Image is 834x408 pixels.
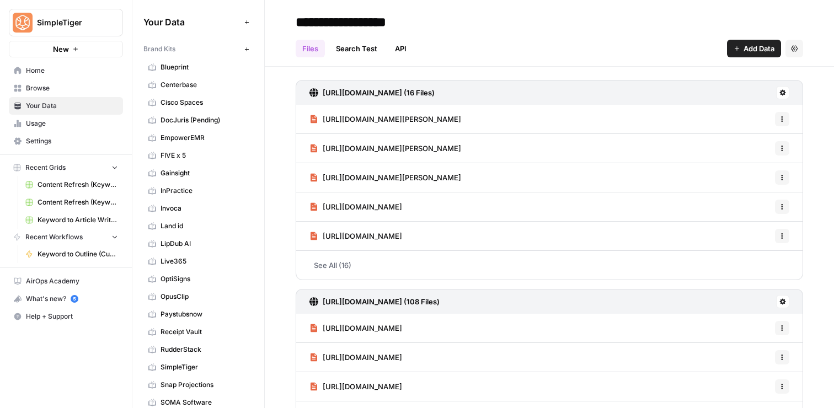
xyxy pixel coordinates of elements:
[161,327,248,337] span: Receipt Vault
[38,197,118,207] span: Content Refresh (Keyword -> Outline Recs)
[143,270,253,288] a: OptiSigns
[73,296,76,302] text: 5
[161,80,248,90] span: Centerbase
[26,136,118,146] span: Settings
[143,15,240,29] span: Your Data
[26,83,118,93] span: Browse
[143,341,253,358] a: RudderStack
[143,94,253,111] a: Cisco Spaces
[143,164,253,182] a: Gainsight
[37,17,104,28] span: SimpleTiger
[161,362,248,372] span: SimpleTiger
[161,345,248,355] span: RudderStack
[161,292,248,302] span: OpusClip
[161,186,248,196] span: InPractice
[161,398,248,407] span: SOMA Software
[25,163,66,173] span: Recent Grids
[9,62,123,79] a: Home
[161,62,248,72] span: Blueprint
[9,272,123,290] a: AirOps Academy
[161,309,248,319] span: Paystubsnow
[323,352,402,363] span: [URL][DOMAIN_NAME]
[329,40,384,57] a: Search Test
[309,80,435,105] a: [URL][DOMAIN_NAME] (16 Files)
[9,79,123,97] a: Browse
[38,215,118,225] span: Keyword to Article Writer (R-Z)
[13,13,33,33] img: SimpleTiger Logo
[143,288,253,305] a: OpusClip
[53,44,69,55] span: New
[161,133,248,143] span: EmpowerEMR
[744,43,774,54] span: Add Data
[161,98,248,108] span: Cisco Spaces
[20,211,123,229] a: Keyword to Article Writer (R-Z)
[26,66,118,76] span: Home
[161,256,248,266] span: Live365
[143,305,253,323] a: Paystubsnow
[161,221,248,231] span: Land id
[26,101,118,111] span: Your Data
[323,143,461,154] span: [URL][DOMAIN_NAME][PERSON_NAME]
[323,172,461,183] span: [URL][DOMAIN_NAME][PERSON_NAME]
[9,290,123,308] button: What's new? 5
[9,229,123,245] button: Recent Workflows
[20,176,123,194] a: Content Refresh (Keyword -> Outline Recs) (Copy)
[26,312,118,321] span: Help + Support
[9,9,123,36] button: Workspace: SimpleTiger
[38,249,118,259] span: Keyword to Outline (Current)
[161,203,248,213] span: Invoca
[161,274,248,284] span: OptiSigns
[161,115,248,125] span: DocJuris (Pending)
[38,180,118,190] span: Content Refresh (Keyword -> Outline Recs) (Copy)
[143,217,253,235] a: Land id
[323,381,402,392] span: [URL][DOMAIN_NAME]
[143,58,253,76] a: Blueprint
[9,291,122,307] div: What's new?
[323,201,402,212] span: [URL][DOMAIN_NAME]
[161,168,248,178] span: Gainsight
[20,194,123,211] a: Content Refresh (Keyword -> Outline Recs)
[323,323,402,334] span: [URL][DOMAIN_NAME]
[9,115,123,132] a: Usage
[20,245,123,263] a: Keyword to Outline (Current)
[161,239,248,249] span: LipDub AI
[309,289,440,314] a: [URL][DOMAIN_NAME] (108 Files)
[309,105,461,133] a: [URL][DOMAIN_NAME][PERSON_NAME]
[323,230,402,241] span: [URL][DOMAIN_NAME]
[388,40,413,57] a: API
[323,296,440,307] h3: [URL][DOMAIN_NAME] (108 Files)
[143,200,253,217] a: Invoca
[296,40,325,57] a: Files
[143,111,253,129] a: DocJuris (Pending)
[727,40,781,57] button: Add Data
[296,251,803,280] a: See All (16)
[9,308,123,325] button: Help + Support
[323,114,461,125] span: [URL][DOMAIN_NAME][PERSON_NAME]
[9,97,123,115] a: Your Data
[309,134,461,163] a: [URL][DOMAIN_NAME][PERSON_NAME]
[9,159,123,176] button: Recent Grids
[9,132,123,150] a: Settings
[143,235,253,253] a: LipDub AI
[143,76,253,94] a: Centerbase
[323,87,435,98] h3: [URL][DOMAIN_NAME] (16 Files)
[143,323,253,341] a: Receipt Vault
[9,41,123,57] button: New
[309,192,402,221] a: [URL][DOMAIN_NAME]
[309,222,402,250] a: [URL][DOMAIN_NAME]
[161,380,248,390] span: Snap Projections
[143,129,253,147] a: EmpowerEMR
[143,358,253,376] a: SimpleTiger
[309,314,402,342] a: [URL][DOMAIN_NAME]
[309,372,402,401] a: [URL][DOMAIN_NAME]
[143,147,253,164] a: FIVE x 5
[143,182,253,200] a: InPractice
[309,343,402,372] a: [URL][DOMAIN_NAME]
[161,151,248,160] span: FIVE x 5
[26,119,118,128] span: Usage
[25,232,83,242] span: Recent Workflows
[71,295,78,303] a: 5
[143,376,253,394] a: Snap Projections
[143,253,253,270] a: Live365
[309,163,461,192] a: [URL][DOMAIN_NAME][PERSON_NAME]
